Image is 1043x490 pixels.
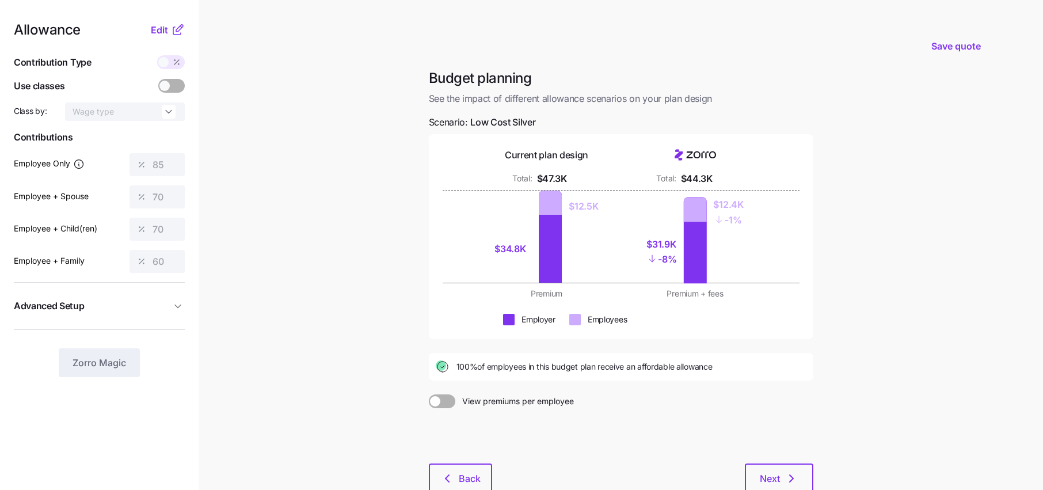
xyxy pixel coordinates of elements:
span: Low Cost Silver [470,115,535,130]
span: Scenario: [429,115,536,130]
div: Current plan design [505,148,588,162]
span: Zorro Magic [73,356,126,370]
label: Employee + Child(ren) [14,222,97,235]
div: $44.3K [681,172,713,186]
span: Save quote [931,39,981,53]
div: $12.5K [569,199,598,214]
div: Premium + fees [628,288,763,299]
div: $12.4K [713,197,743,212]
h1: Budget planning [429,69,813,87]
span: Contributions [14,130,185,145]
div: Total: [656,173,676,184]
div: Employer [521,314,555,325]
span: Back [459,472,481,485]
span: View premiums per employee [455,394,574,408]
div: $31.9K [646,237,676,252]
span: 100% of employees in this budget plan receive an affordable allowance [456,361,713,373]
button: Advanced Setup [14,292,185,320]
div: $47.3K [537,172,567,186]
label: Employee + Family [14,255,85,267]
span: Contribution Type [14,55,92,70]
div: Premium [479,288,614,299]
span: Next [760,472,780,485]
span: Use classes [14,79,64,93]
button: Edit [151,23,171,37]
div: - 8% [646,251,676,267]
button: Save quote [922,30,990,62]
span: Class by: [14,105,47,117]
div: - 1% [713,212,743,227]
label: Employee Only [14,157,85,170]
div: $34.8K [494,242,532,256]
span: See the impact of different allowance scenarios on your plan design [429,92,813,106]
span: Allowance [14,23,81,37]
span: Edit [151,23,168,37]
div: Total: [512,173,532,184]
label: Employee + Spouse [14,190,89,203]
div: Employees [588,314,627,325]
span: Advanced Setup [14,299,85,313]
button: Zorro Magic [59,348,140,377]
